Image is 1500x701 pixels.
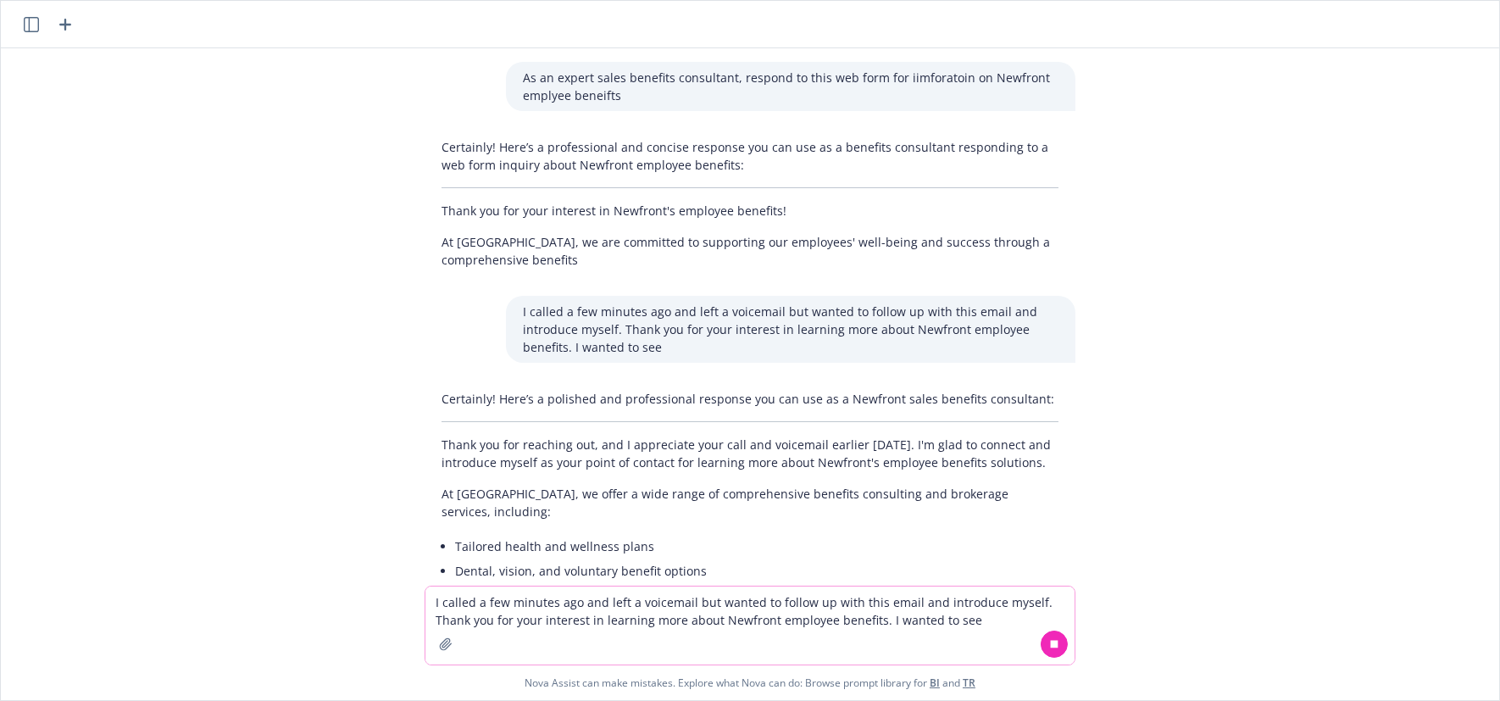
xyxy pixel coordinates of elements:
li: Dental, vision, and voluntary benefit options [455,559,1058,583]
p: Certainly! Here’s a polished and professional response you can use as a Newfront sales benefits c... [442,390,1058,408]
span: Nova Assist can make mistakes. Explore what Nova can do: Browse prompt library for and [8,665,1492,700]
p: Thank you for your interest in Newfront's employee benefits! [442,202,1058,220]
p: At [GEOGRAPHIC_DATA], we are committed to supporting our employees' well-being and success throug... [442,233,1058,269]
li: Strategic benefits planning and cost management [455,583,1058,608]
li: Tailored health and wellness plans [455,534,1058,559]
p: As an expert sales benefits consultant, respond to this web form for iimforatoin on Newfront empl... [523,69,1058,104]
p: Thank you for reaching out, and I appreciate your call and voicemail earlier [DATE]. I'm glad to ... [442,436,1058,471]
a: BI [930,676,940,690]
p: Certainly! Here’s a professional and concise response you can use as a benefits consultant respon... [442,138,1058,174]
p: At [GEOGRAPHIC_DATA], we offer a wide range of comprehensive benefits consulting and brokerage se... [442,485,1058,520]
p: I called a few minutes ago and left a voicemail but wanted to follow up with this email and intro... [523,303,1058,356]
a: TR [963,676,975,690]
